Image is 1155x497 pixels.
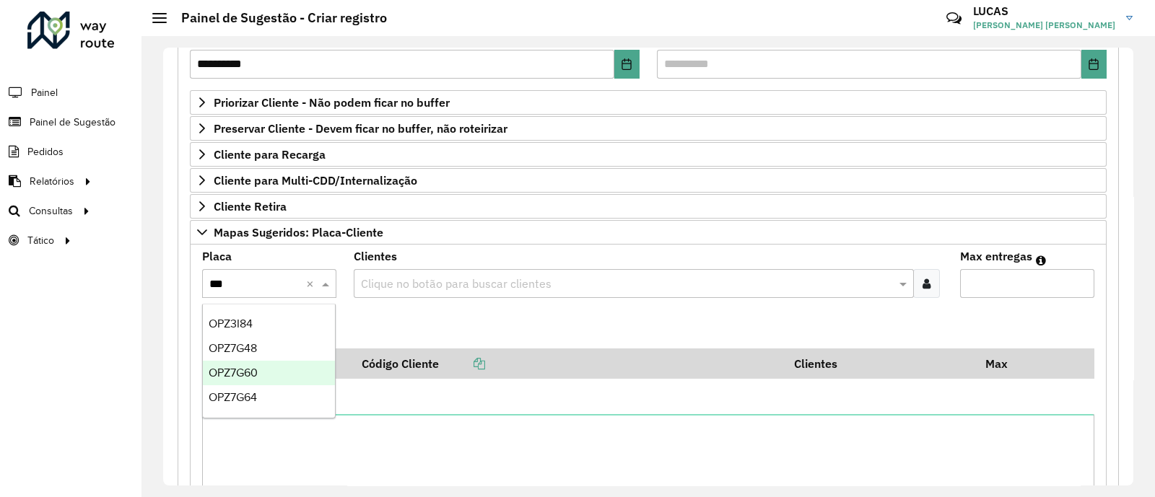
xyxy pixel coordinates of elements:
button: Choose Date [1081,50,1107,79]
span: Cliente Retira [214,201,287,212]
a: Preservar Cliente - Devem ficar no buffer, não roteirizar [190,116,1107,141]
button: Choose Date [614,50,640,79]
span: Pedidos [27,144,64,159]
span: Clear all [306,275,318,292]
a: Priorizar Cliente - Não podem ficar no buffer [190,90,1107,115]
th: Clientes [785,348,975,379]
a: Copiar [439,356,485,371]
a: Cliente para Multi-CDD/Internalização [190,168,1107,193]
span: Painel [31,85,58,100]
span: Cliente para Multi-CDD/Internalização [214,175,417,186]
span: OPZ7G64 [209,391,257,403]
label: Max entregas [960,247,1032,265]
span: Relatórios [30,174,74,189]
span: Tático [27,233,54,248]
span: Preservar Cliente - Devem ficar no buffer, não roteirizar [214,123,507,134]
span: Painel de Sugestão [30,115,115,130]
em: Máximo de clientes que serão colocados na mesma rota com os clientes informados [1036,255,1046,266]
a: Mapas Sugeridos: Placa-Cliente [190,220,1107,245]
span: OPZ7G60 [209,366,258,379]
label: Placa [202,247,232,265]
h3: LUCAS [973,4,1115,18]
span: OPZ7G48 [209,342,257,354]
label: Clientes [354,247,397,265]
th: Código Cliente [352,348,785,379]
th: Max [975,348,1033,379]
span: Priorizar Cliente - Não podem ficar no buffer [214,97,450,108]
span: [PERSON_NAME] [PERSON_NAME] [973,19,1115,32]
a: Cliente Retira [190,194,1107,219]
span: Consultas [29,203,73,219]
ng-dropdown-panel: Options list [202,304,336,418]
span: OPZ3I84 [209,317,253,330]
h2: Painel de Sugestão - Criar registro [167,10,387,26]
span: Cliente para Recarga [214,149,326,160]
a: Contato Rápido [938,3,969,34]
span: Mapas Sugeridos: Placa-Cliente [214,226,383,238]
a: Cliente para Recarga [190,142,1107,167]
